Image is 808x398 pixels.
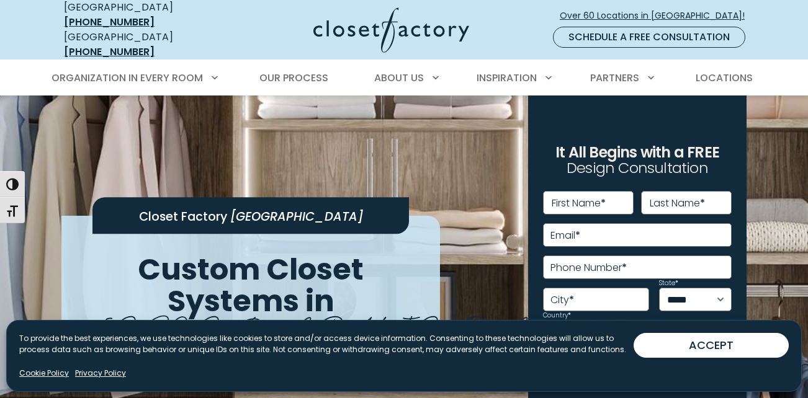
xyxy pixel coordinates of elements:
span: Closet Factory [139,208,227,225]
span: Custom Closet Systems in [138,249,364,322]
span: It All Begins with a FREE [555,142,719,162]
p: To provide the best experiences, we use technologies like cookies to store and/or access device i... [19,333,634,355]
span: Our Process [259,71,328,85]
button: ACCEPT [634,333,789,358]
a: Cookie Policy [19,368,69,379]
span: Over 60 Locations in [GEOGRAPHIC_DATA]! [560,9,755,22]
nav: Primary Menu [43,61,765,95]
label: Last Name [650,198,705,208]
div: [GEOGRAPHIC_DATA] [64,30,216,60]
span: Inspiration [477,71,537,85]
a: Over 60 Locations in [GEOGRAPHIC_DATA]! [559,5,755,27]
label: Country [543,312,571,319]
a: [PHONE_NUMBER] [64,45,155,59]
label: City [550,295,574,305]
span: About Us [374,71,424,85]
a: [PHONE_NUMBER] [64,15,155,29]
label: State [659,280,678,286]
a: Privacy Policy [75,368,126,379]
label: Email [550,231,580,241]
label: First Name [552,198,606,208]
span: Partners [590,71,639,85]
span: [GEOGRAPHIC_DATA] [90,298,621,355]
span: [GEOGRAPHIC_DATA] [230,208,363,225]
span: Organization in Every Room [52,71,203,85]
span: Locations [696,71,753,85]
span: Design Consultation [567,158,708,179]
a: Schedule a Free Consultation [553,27,745,48]
img: Closet Factory Logo [313,7,469,53]
label: Phone Number [550,263,627,273]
